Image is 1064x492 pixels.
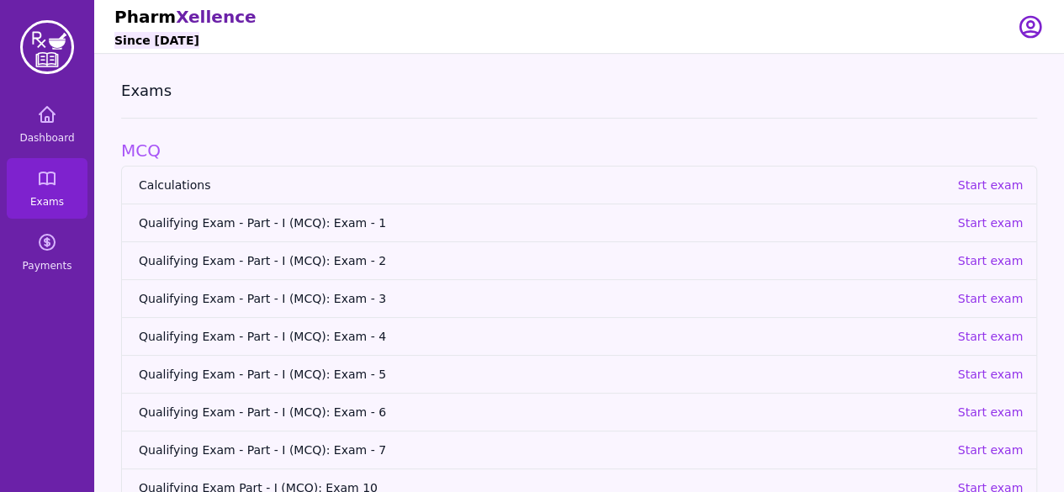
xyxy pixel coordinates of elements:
[957,366,1023,383] p: Start exam
[121,81,1037,101] h3: Exams
[139,404,944,421] span: Qualifying Exam - Part - I (MCQ): Exam - 6
[122,241,1036,279] a: Qualifying Exam - Part - I (MCQ): Exam - 2Start exam
[957,328,1023,345] p: Start exam
[139,442,944,458] span: Qualifying Exam - Part - I (MCQ): Exam - 7
[957,214,1023,231] p: Start exam
[7,158,87,219] a: Exams
[139,328,944,345] span: Qualifying Exam - Part - I (MCQ): Exam - 4
[121,139,1037,162] h1: MCQ
[957,290,1023,307] p: Start exam
[7,222,87,283] a: Payments
[122,279,1036,317] a: Qualifying Exam - Part - I (MCQ): Exam - 3Start exam
[957,252,1023,269] p: Start exam
[114,32,199,49] h6: Since [DATE]
[7,94,87,155] a: Dashboard
[122,355,1036,393] a: Qualifying Exam - Part - I (MCQ): Exam - 5Start exam
[122,393,1036,431] a: Qualifying Exam - Part - I (MCQ): Exam - 6Start exam
[139,252,944,269] span: Qualifying Exam - Part - I (MCQ): Exam - 2
[122,317,1036,355] a: Qualifying Exam - Part - I (MCQ): Exam - 4Start exam
[957,404,1023,421] p: Start exam
[176,7,256,27] span: Xellence
[139,366,944,383] span: Qualifying Exam - Part - I (MCQ): Exam - 5
[20,20,74,74] img: PharmXellence Logo
[114,7,176,27] span: Pharm
[30,195,64,209] span: Exams
[957,177,1023,193] p: Start exam
[122,204,1036,241] a: Qualifying Exam - Part - I (MCQ): Exam - 1Start exam
[122,167,1036,204] a: CalculationsStart exam
[139,290,944,307] span: Qualifying Exam - Part - I (MCQ): Exam - 3
[19,131,74,145] span: Dashboard
[23,259,72,272] span: Payments
[139,214,944,231] span: Qualifying Exam - Part - I (MCQ): Exam - 1
[122,431,1036,468] a: Qualifying Exam - Part - I (MCQ): Exam - 7Start exam
[139,177,944,193] span: Calculations
[957,442,1023,458] p: Start exam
